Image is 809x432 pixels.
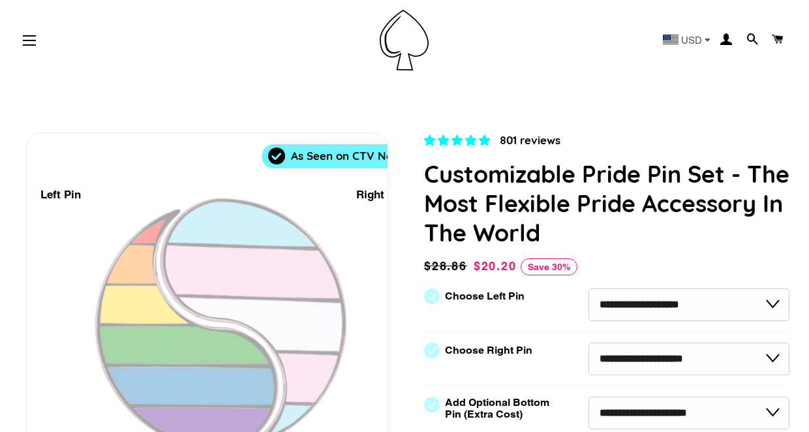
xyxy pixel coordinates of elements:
label: Choose Right Pin [445,345,532,356]
span: 4.83 stars [424,134,493,147]
div: Right Pin [356,186,404,204]
img: Pin-Ace [380,10,429,70]
label: Add Optional Bottom Pin (Extra Cost) [445,397,555,420]
h1: Customizable Pride Pin Set - The Most Flexible Pride Accessory In The World [424,159,789,247]
label: Choose Left Pin [445,290,525,302]
span: $28.86 [424,257,470,275]
span: 801 reviews [500,133,560,147]
span: USD [681,35,702,45]
span: $20.20 [474,259,517,273]
span: Save 30% [521,258,577,275]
